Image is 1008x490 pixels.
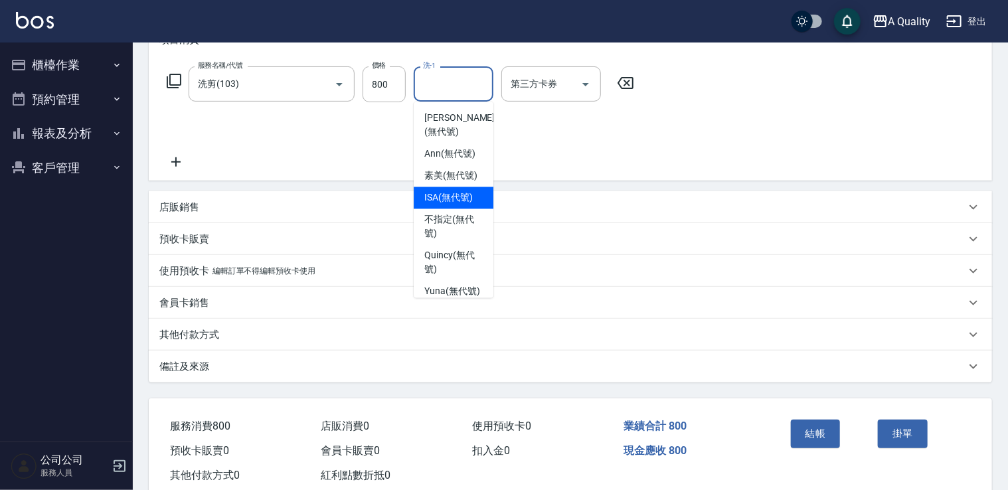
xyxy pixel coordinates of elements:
[424,213,483,241] span: 不指定 (無代號)
[423,60,436,70] label: 洗-1
[159,296,209,310] p: 會員卡銷售
[834,8,861,35] button: save
[372,60,386,70] label: 價格
[867,8,936,35] button: A Quality
[159,360,209,374] p: 備註及來源
[149,287,992,319] div: 會員卡銷售
[41,453,108,467] h5: 公司公司
[5,48,127,82] button: 櫃檯作業
[624,444,687,457] span: 現金應收 800
[159,201,199,214] p: 店販銷售
[472,420,531,432] span: 使用預收卡 0
[472,444,510,457] span: 扣入金 0
[149,319,992,351] div: 其他付款方式
[198,60,242,70] label: 服務名稱/代號
[149,191,992,223] div: 店販銷售
[941,9,992,34] button: 登出
[16,12,54,29] img: Logo
[212,264,315,278] p: 編輯訂單不得編輯預收卡使用
[149,255,992,287] div: 使用預收卡編輯訂單不得編輯預收卡使用
[878,420,928,448] button: 掛單
[624,420,687,432] span: 業績合計 800
[159,328,219,342] p: 其他付款方式
[159,232,209,246] p: 預收卡販賣
[11,453,37,479] img: Person
[5,82,127,117] button: 預約管理
[329,74,350,95] button: Open
[791,420,841,448] button: 結帳
[424,147,475,161] span: Ann (無代號)
[424,249,483,277] span: Quincy (無代號)
[424,169,477,183] span: 素美 (無代號)
[321,444,380,457] span: 會員卡販賣 0
[424,191,473,205] span: ISA (無代號)
[424,112,495,139] span: [PERSON_NAME] (無代號)
[321,420,370,432] span: 店販消費 0
[5,116,127,151] button: 報表及分析
[149,223,992,255] div: 預收卡販賣
[321,469,391,481] span: 紅利點數折抵 0
[170,444,229,457] span: 預收卡販賣 0
[170,420,230,432] span: 服務消費 800
[888,13,931,30] div: A Quality
[159,264,209,278] p: 使用預收卡
[41,467,108,479] p: 服務人員
[170,469,240,481] span: 其他付款方式 0
[575,74,596,95] button: Open
[5,151,127,185] button: 客戶管理
[149,351,992,382] div: 備註及來源
[424,285,480,299] span: Yuna (無代號)
[149,61,992,181] div: 項目消費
